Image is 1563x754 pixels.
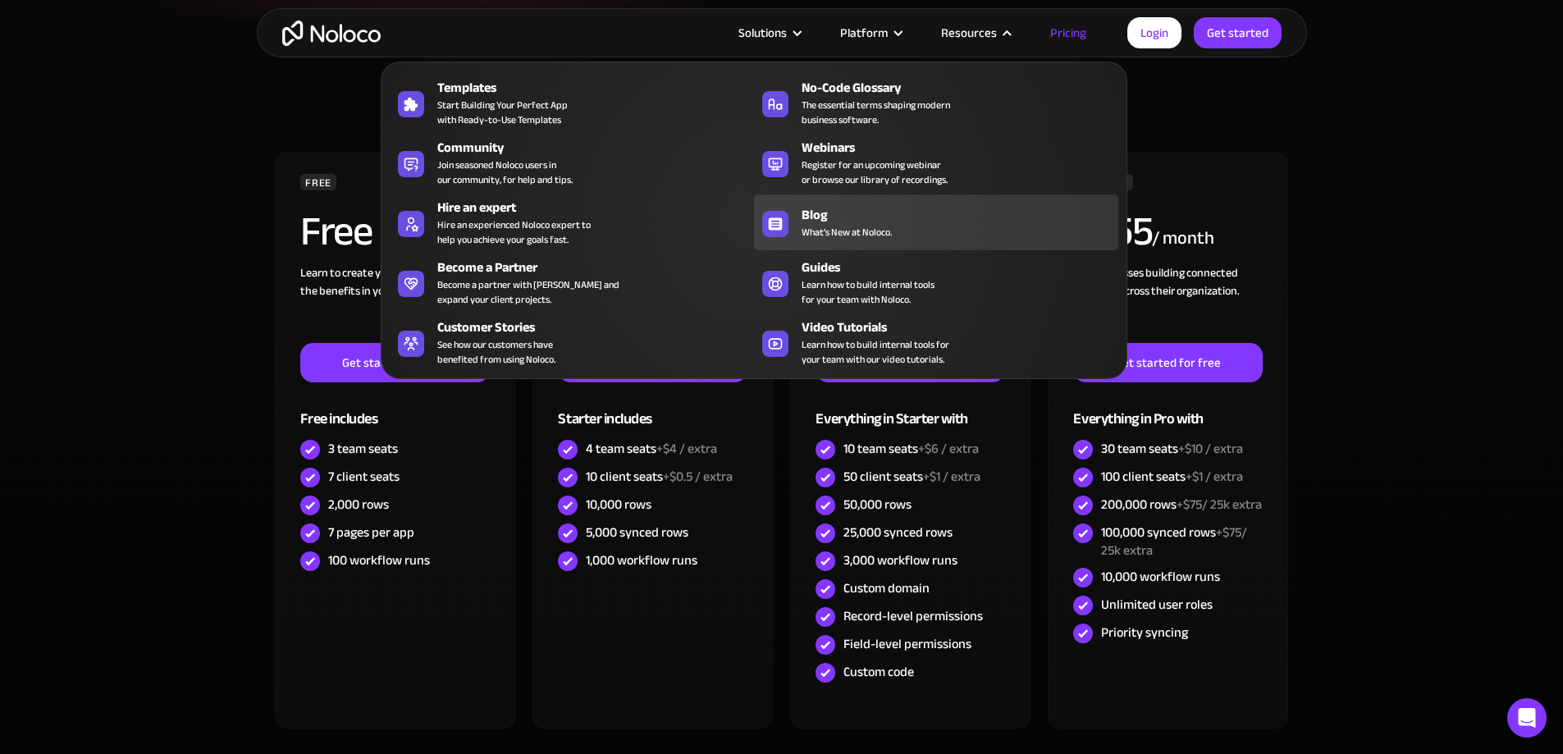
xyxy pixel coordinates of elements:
[390,314,754,370] a: Customer StoriesSee how our customers havebenefited from using Noloco.
[437,277,619,307] div: Become a partner with [PERSON_NAME] and expand your client projects.
[390,135,754,190] a: CommunityJoin seasoned Noloco users inour community, for help and tips.
[1101,624,1188,642] div: Priority syncing
[802,138,1126,158] div: Webinars
[802,337,949,367] span: Learn how to build internal tools for your team with our video tutorials.
[1101,596,1213,614] div: Unlimited user roles
[820,22,921,43] div: Platform
[328,523,414,542] div: 7 pages per app
[656,436,717,461] span: +$4 / extra
[437,258,761,277] div: Become a Partner
[437,198,761,217] div: Hire an expert
[1101,496,1262,514] div: 200,000 rows
[328,496,389,514] div: 2,000 rows
[802,205,1126,225] div: Blog
[754,194,1118,250] a: BlogWhat's New at Noloco.
[663,464,733,489] span: +$0.5 / extra
[300,174,336,190] div: FREE
[437,78,761,98] div: Templates
[754,75,1118,130] a: No-Code GlossaryThe essential terms shaping modernbusiness software.
[1073,382,1262,436] div: Everything in Pro with
[1127,17,1181,48] a: Login
[802,78,1126,98] div: No-Code Glossary
[1186,464,1243,489] span: +$1 / extra
[300,264,489,343] div: Learn to create your first app and see the benefits in your team ‍
[843,607,983,625] div: Record-level permissions
[328,468,400,486] div: 7 client seats
[586,440,717,458] div: 4 team seats
[921,22,1030,43] div: Resources
[802,225,892,240] span: What's New at Noloco.
[586,468,733,486] div: 10 client seats
[754,135,1118,190] a: WebinarsRegister for an upcoming webinaror browse our library of recordings.
[437,318,761,337] div: Customer Stories
[843,663,914,681] div: Custom code
[300,343,489,382] a: Get started for free
[816,382,1004,436] div: Everything in Starter with
[586,551,697,569] div: 1,000 workflow runs
[802,158,948,187] span: Register for an upcoming webinar or browse our library of recordings.
[918,436,979,461] span: +$6 / extra
[1073,264,1262,343] div: For businesses building connected solutions across their organization. ‍
[1101,440,1243,458] div: 30 team seats
[843,468,980,486] div: 50 client seats
[843,440,979,458] div: 10 team seats
[300,382,489,436] div: Free includes
[843,635,971,653] div: Field-level permissions
[300,211,372,252] h2: Free
[437,98,568,127] span: Start Building Your Perfect App with Ready-to-Use Templates
[843,496,912,514] div: 50,000 rows
[390,194,754,250] a: Hire an expertHire an experienced Noloco expert tohelp you achieve your goals fast.
[923,464,980,489] span: +$1 / extra
[754,254,1118,310] a: GuidesLearn how to build internal toolsfor your team with Noloco.
[558,382,747,436] div: Starter includes
[1101,468,1243,486] div: 100 client seats
[437,337,555,367] span: See how our customers have benefited from using Noloco.
[843,551,957,569] div: 3,000 workflow runs
[802,258,1126,277] div: Guides
[328,551,430,569] div: 100 workflow runs
[282,21,381,46] a: home
[1073,343,1262,382] a: Get started for free
[586,496,651,514] div: 10,000 rows
[390,254,754,310] a: Become a PartnerBecome a partner with [PERSON_NAME] andexpand your client projects.
[1177,492,1262,517] span: +$75/ 25k extra
[840,22,888,43] div: Platform
[437,138,761,158] div: Community
[843,579,930,597] div: Custom domain
[1178,436,1243,461] span: +$10 / extra
[1152,226,1213,252] div: / month
[754,314,1118,370] a: Video TutorialsLearn how to build internal tools foryour team with our video tutorials.
[802,98,950,127] span: The essential terms shaping modern business software.
[1101,520,1247,563] span: +$75/ 25k extra
[381,39,1127,379] nav: Resources
[1194,17,1282,48] a: Get started
[437,158,573,187] span: Join seasoned Noloco users in our community, for help and tips.
[586,523,688,542] div: 5,000 synced rows
[1101,568,1220,586] div: 10,000 workflow runs
[1030,22,1107,43] a: Pricing
[802,277,935,307] span: Learn how to build internal tools for your team with Noloco.
[328,440,398,458] div: 3 team seats
[1507,698,1547,738] div: Open Intercom Messenger
[738,22,787,43] div: Solutions
[843,523,953,542] div: 25,000 synced rows
[1101,523,1262,560] div: 100,000 synced rows
[390,75,754,130] a: TemplatesStart Building Your Perfect Appwith Ready-to-Use Templates
[802,318,1126,337] div: Video Tutorials
[718,22,820,43] div: Solutions
[941,22,997,43] div: Resources
[437,217,591,247] div: Hire an experienced Noloco expert to help you achieve your goals fast.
